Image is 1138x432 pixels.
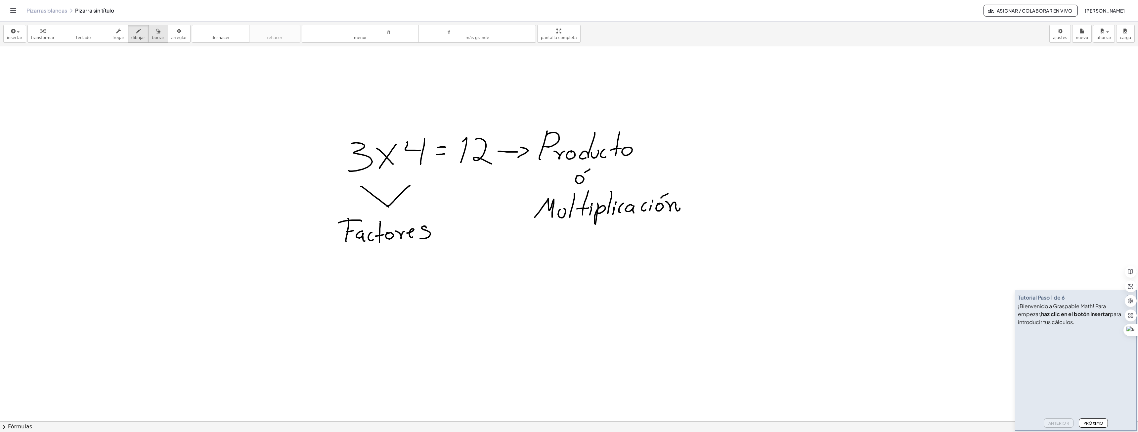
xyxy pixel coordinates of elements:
font: rehacer [253,28,297,34]
font: Próximo [1083,421,1104,426]
font: ¡Bienvenido a Graspable Math! Para empezar, [1018,303,1106,317]
font: dibujar [131,35,145,40]
font: carga [1120,35,1131,40]
font: Fórmulas [8,423,32,430]
button: tamaño_del_formatomenor [302,25,419,43]
font: borrar [152,35,164,40]
font: tamaño_del_formato [305,28,416,34]
button: insertar [3,25,26,43]
font: [PERSON_NAME] [1085,8,1125,14]
font: ajustes [1053,35,1067,40]
button: Asignar / Colaborar en vivo [984,5,1078,17]
button: tamaño_del_formatomás grande [418,25,536,43]
button: tecladoteclado [58,25,109,43]
font: ahorrar [1097,35,1111,40]
button: fregar [109,25,128,43]
button: Cambiar navegación [8,5,19,16]
font: pantalla completa [541,35,577,40]
button: Próximo [1079,418,1108,428]
font: rehacer [267,35,282,40]
button: borrar [149,25,168,43]
button: ahorrar [1093,25,1115,43]
button: deshacerdeshacer [192,25,249,43]
font: insertar [7,35,22,40]
font: tamaño_del_formato [422,28,532,34]
button: pantalla completa [537,25,581,43]
button: dibujar [128,25,149,43]
button: rehacerrehacer [249,25,300,43]
font: fregar [112,35,124,40]
font: transformar [31,35,55,40]
button: ajustes [1049,25,1071,43]
font: Tutorial Paso 1 de 6 [1018,294,1065,301]
font: Asignar / Colaborar en vivo [997,8,1072,14]
button: carga [1116,25,1135,43]
font: teclado [62,28,106,34]
button: [PERSON_NAME] [1079,5,1130,17]
font: haz clic en el botón Insertar [1041,311,1110,317]
font: deshacer [196,28,246,34]
a: Pizarras blancas [26,7,67,14]
font: menor [354,35,367,40]
button: arreglar [168,25,191,43]
button: transformar [27,25,58,43]
font: más grande [465,35,489,40]
font: nuevo [1076,35,1088,40]
font: arreglar [171,35,187,40]
font: teclado [76,35,91,40]
button: nuevo [1072,25,1092,43]
font: deshacer [211,35,230,40]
